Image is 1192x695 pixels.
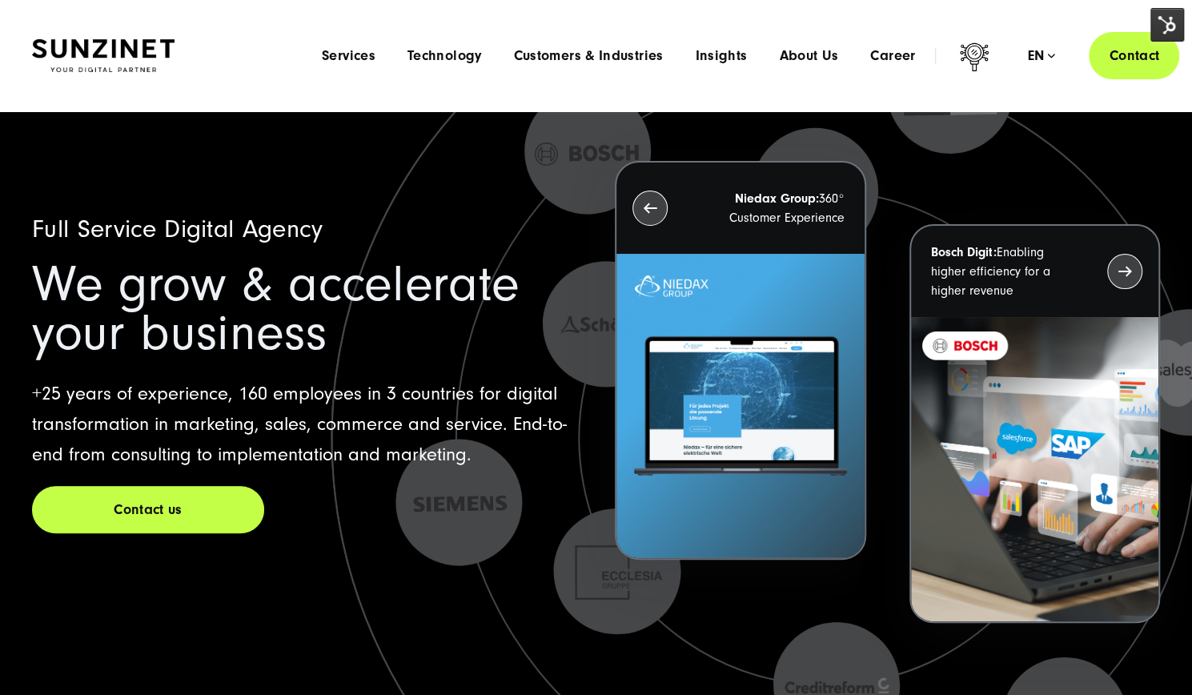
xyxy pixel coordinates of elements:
a: Career [870,48,915,64]
img: SUNZINET Full Service Digital Agentur [32,39,175,73]
button: Niedax Group:360° Customer Experience Letztes Projekt von Niedax. Ein Laptop auf dem die Niedax W... [615,161,865,560]
button: Bosch Digit:Enabling higher efficiency for a higher revenue recent-project_BOSCH_2024-03 [909,224,1160,623]
p: +25 years of experience, 160 employees in 3 countries for digital transformation in marketing, sa... [32,379,577,470]
p: Enabling higher efficiency for a higher revenue [931,243,1078,300]
a: Contact us [32,486,264,533]
a: Technology [407,48,482,64]
a: Customers & Industries [513,48,663,64]
div: en [1027,48,1055,64]
img: Letztes Projekt von Niedax. Ein Laptop auf dem die Niedax Website geöffnet ist, auf blauem Hinter... [616,254,864,558]
p: 360° Customer Experience [696,189,844,227]
img: HubSpot Tools Menu Toggle [1150,8,1184,42]
span: Full Service Digital Agency [32,215,323,243]
a: Services [322,48,375,64]
a: About Us [779,48,838,64]
strong: Niedax Group: [735,191,819,206]
strong: Bosch Digit: [931,245,997,259]
a: Insights [695,48,747,64]
span: We grow & accelerate your business [32,255,520,362]
a: Contact [1089,32,1179,79]
img: recent-project_BOSCH_2024-03 [911,317,1158,621]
